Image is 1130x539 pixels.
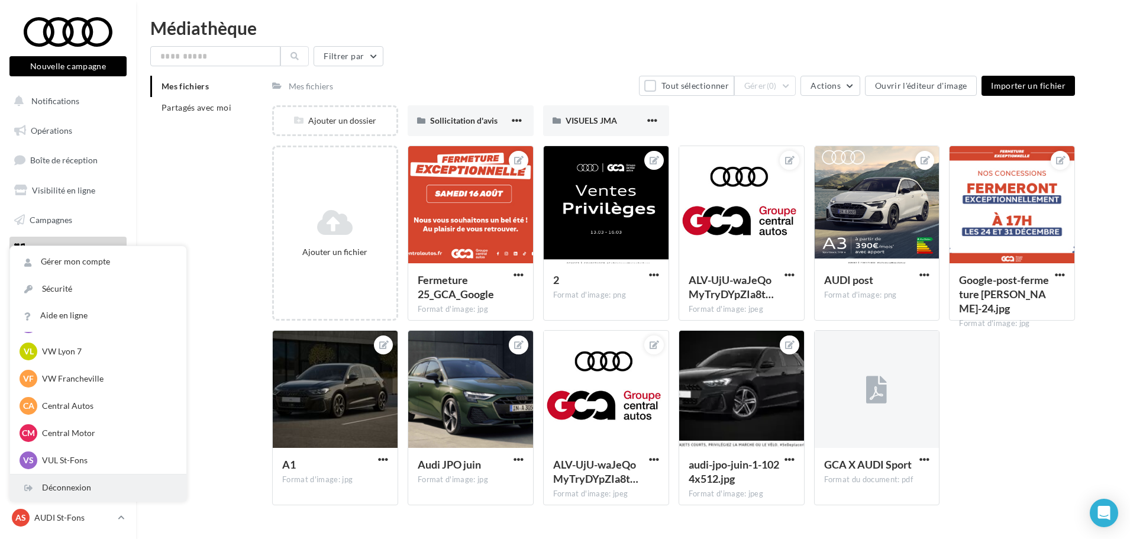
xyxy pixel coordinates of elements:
div: Format d'image: jpg [418,475,524,485]
span: Notifications [31,96,79,106]
p: Central Motor [42,427,172,439]
div: Format d'image: png [553,290,659,301]
div: Open Intercom Messenger [1090,499,1118,527]
span: ALV-UjU-waJeQoMyTryDYpZIa8tGZCGazk_kpMhgMPZyTfu0CfByvu4n [553,458,638,485]
span: Partagés avec moi [162,102,231,112]
div: Format d'image: jpg [282,475,388,485]
a: Visibilité en ligne [7,178,129,203]
span: Sollicitation d'avis [430,115,498,125]
span: Importer un fichier [991,80,1066,91]
button: Notifications [7,89,124,114]
span: VL [24,346,34,357]
span: CM [22,427,35,439]
button: Nouvelle campagne [9,56,127,76]
span: Visibilité en ligne [32,185,95,195]
span: (0) [767,81,777,91]
span: Google-post-fermeture noel-24.jpg [959,273,1049,315]
p: AUDI St-Fons [34,512,113,524]
div: Déconnexion [10,475,186,501]
span: CA [23,400,34,412]
span: audi-jpo-juin-1-1024x512.jpg [689,458,779,485]
span: Audi JPO juin [418,458,481,471]
div: Format d'image: jpg [959,318,1065,329]
span: 2 [553,273,559,286]
a: AS AUDI St-Fons [9,506,127,529]
p: VW Francheville [42,373,172,385]
a: Boîte de réception [7,147,129,173]
button: Ouvrir l'éditeur d'image [865,76,977,96]
span: VF [23,373,34,385]
div: Ajouter un dossier [274,115,396,127]
span: Boîte de réception [30,155,98,165]
span: VISUELS JMA [566,115,617,125]
span: Mes fichiers [162,81,209,91]
span: ALV-UjU-waJeQoMyTryDYpZIa8tGZCGazk_kpMhgMPZyTfu0CfByvu4n [689,273,774,301]
a: Opérations [7,118,129,143]
a: Campagnes [7,208,129,233]
button: Gérer(0) [734,76,796,96]
button: Filtrer par [314,46,383,66]
span: VS [23,454,34,466]
span: Campagnes [30,214,72,224]
span: A1 [282,458,296,471]
div: Mes fichiers [289,80,333,92]
span: GCA X AUDI Sport [824,458,912,471]
a: Aide en ligne [10,302,186,329]
button: Importer un fichier [982,76,1075,96]
span: Fermeture 25_GCA_Google [418,273,494,301]
div: Format d'image: png [824,290,930,301]
a: Gérer mon compte [10,248,186,275]
p: VW Lyon 7 [42,346,172,357]
button: Actions [800,76,860,96]
div: Format d'image: jpg [418,304,524,315]
span: AUDI post [824,273,873,286]
a: Sécurité [10,276,186,302]
span: AS [15,512,26,524]
p: Central Autos [42,400,172,412]
button: Tout sélectionner [639,76,734,96]
div: Format d'image: jpeg [553,489,659,499]
p: VUL St-Fons [42,454,172,466]
span: Médiathèque [30,244,78,254]
a: Médiathèque [7,237,129,262]
div: Format du document: pdf [824,475,930,485]
div: Format d'image: jpeg [689,489,795,499]
div: Médiathèque [150,19,1116,37]
div: Ajouter un fichier [279,246,392,258]
div: Format d'image: jpeg [689,304,795,315]
span: Actions [811,80,840,91]
a: PLV et print personnalisable [7,266,129,301]
span: Opérations [31,125,72,135]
